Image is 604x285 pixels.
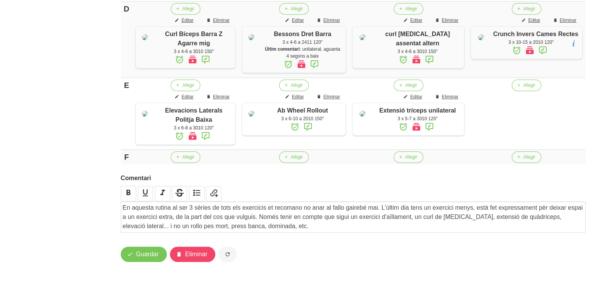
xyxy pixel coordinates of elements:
[405,5,417,12] span: Afegir
[548,15,582,26] button: Eliminar
[430,91,464,103] button: Eliminar
[399,15,428,26] button: Editar
[165,31,222,46] span: Curl Bíceps Barra Z Agarre mig
[523,5,535,12] span: Afegir
[291,154,303,161] span: Afegir
[123,203,584,231] p: En aquesta rutina al ser 3 sèries de tots els exercicis et recomano no anar al fallo gairebé mai....
[213,93,230,100] span: Eliminar
[279,80,309,91] button: Afegir
[263,39,342,46] div: 3 x 4-6 a 2411 120"
[430,15,464,26] button: Eliminar
[312,91,346,103] button: Eliminar
[263,46,342,60] div: : unilateral, aguanta 4 segons a baix
[248,111,255,117] img: 8ea60705-12ae-42e8-83e1-4ba62b1261d5%2Factivities%2F26983-ab-wheel-rollout-1024x886-jpg.jpg
[375,48,460,55] div: 3 x 4-6 a 3010 150"
[121,174,586,183] label: Comentari
[512,151,541,163] button: Afegir
[359,111,366,117] img: 8ea60705-12ae-42e8-83e1-4ba62b1261d5%2Factivities%2Fsingle%20arm%20triceps.jpg
[523,154,535,161] span: Afegir
[478,34,484,40] img: 8ea60705-12ae-42e8-83e1-4ba62b1261d5%2Factivities%2F81940-crunch-invers-cames-rectes-jpg.jpg
[291,82,303,89] span: Afegir
[181,93,193,100] span: Editar
[182,5,194,12] span: Afegir
[279,3,309,15] button: Afegir
[493,39,578,46] div: 3 x 10-15 a 2010 120"
[201,91,236,103] button: Eliminar
[274,31,331,37] span: Bessons Dret Barra
[280,91,310,103] button: Editar
[410,93,422,100] span: Editar
[379,107,456,114] span: Extensió tríceps unilateral
[213,17,230,24] span: Eliminar
[165,107,222,123] span: Elevacions Laterals Politja Baixa
[375,115,460,122] div: 3 x 5-7 a 3010 120"
[124,3,129,15] div: D
[171,3,200,15] button: Afegir
[201,15,236,26] button: Eliminar
[170,15,200,26] button: Editar
[512,3,541,15] button: Afegir
[171,80,200,91] button: Afegir
[280,15,310,26] button: Editar
[124,151,129,163] div: F
[171,151,200,163] button: Afegir
[405,82,417,89] span: Afegir
[291,5,303,12] span: Afegir
[142,34,148,40] img: 8ea60705-12ae-42e8-83e1-4ba62b1261d5%2Factivities%2F13193-curl-barra-z-supinat-jpg.jpg
[560,17,576,24] span: Eliminar
[523,82,535,89] span: Afegir
[124,80,129,91] div: E
[182,154,194,161] span: Afegir
[170,91,200,103] button: Editar
[265,46,300,52] strong: Últim comentari
[385,31,450,46] span: curl [MEDICAL_DATA] assentat altern
[442,17,458,24] span: Eliminar
[512,80,541,91] button: Afegir
[323,17,340,24] span: Eliminar
[181,17,193,24] span: Editar
[279,151,309,163] button: Afegir
[312,15,346,26] button: Eliminar
[156,124,232,131] div: 3 x 6-8 a 3010 120"
[493,31,578,37] span: Crunch Invers Cames Rectes
[410,17,422,24] span: Editar
[292,93,304,100] span: Editar
[170,247,216,262] button: Eliminar
[405,154,417,161] span: Afegir
[394,3,423,15] button: Afegir
[394,80,423,91] button: Afegir
[292,17,304,24] span: Editar
[156,48,232,55] div: 3 x 4-6 a 3010 150"
[399,91,428,103] button: Editar
[359,34,366,40] img: 8ea60705-12ae-42e8-83e1-4ba62b1261d5%2Factivities%2Falternating%20curl.jpg
[517,15,546,26] button: Editar
[248,34,255,40] img: 8ea60705-12ae-42e8-83e1-4ba62b1261d5%2Factivities%2F2538-bessons-dret-barra-jpg.jpg
[528,17,540,24] span: Editar
[142,111,148,117] img: 8ea60705-12ae-42e8-83e1-4ba62b1261d5%2Factivities%2F79468-elevacions-laterals-politja-baixa-jpg.jpg
[394,151,423,163] button: Afegir
[263,115,342,122] div: 3 x 6-10 a 2010 150"
[323,93,340,100] span: Eliminar
[182,82,194,89] span: Afegir
[136,250,159,259] span: Guardar
[442,93,458,100] span: Eliminar
[121,247,167,262] button: Guardar
[185,250,208,259] span: Eliminar
[277,107,328,114] span: Ab Wheel Rollout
